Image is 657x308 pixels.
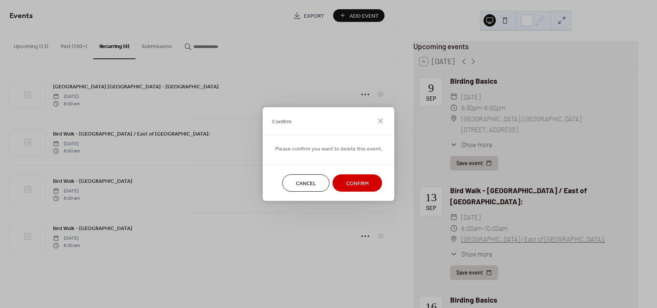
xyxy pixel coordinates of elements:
span: Please confirm you want to delete this event. [275,145,382,153]
span: Confirm [272,118,292,126]
button: Confirm [333,174,382,192]
span: Cancel [296,180,316,188]
button: Cancel [282,174,330,192]
span: Confirm [346,180,369,188]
